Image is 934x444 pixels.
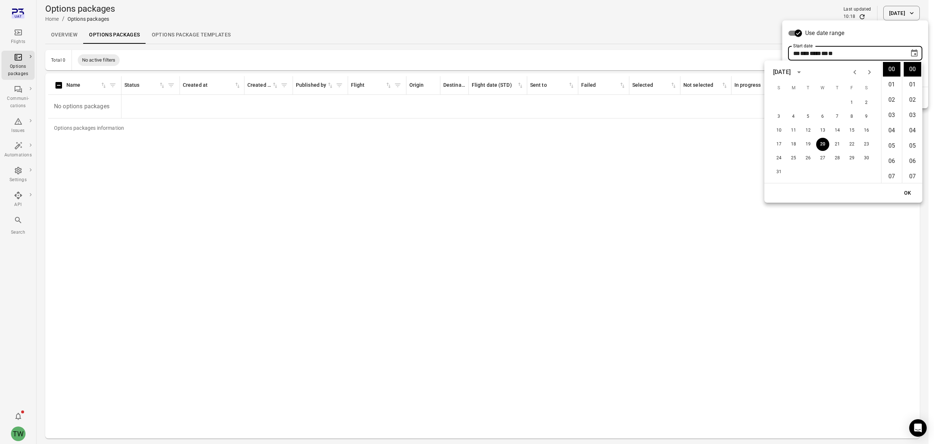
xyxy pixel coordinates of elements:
[860,138,873,151] button: 23
[800,51,810,56] span: Month
[904,108,921,122] li: 3 minutes
[816,152,829,165] button: 27
[828,51,833,56] span: Minutes
[816,138,829,151] button: 20
[860,152,873,165] button: 30
[902,61,922,183] ul: Select minutes
[845,81,858,96] span: Friday
[883,108,900,122] li: 3 hours
[845,124,858,137] button: 15
[904,139,921,153] li: 5 minutes
[816,124,829,137] button: 13
[862,65,877,79] button: Next month
[816,110,829,123] button: 6
[883,123,900,138] li: 4 hours
[772,165,786,179] button: 31
[907,46,922,61] button: Choose date, selected date is Aug 20, 2025
[802,138,815,151] button: 19
[802,81,815,96] span: Tuesday
[793,43,813,49] label: Start date
[883,62,900,77] li: 0 hours
[904,154,921,168] li: 6 minutes
[848,65,862,79] button: Previous month
[787,81,800,96] span: Monday
[845,138,858,151] button: 22
[860,81,873,96] span: Saturday
[772,81,786,96] span: Sunday
[881,61,902,183] ul: Select hours
[904,93,921,107] li: 2 minutes
[831,124,844,137] button: 14
[831,81,844,96] span: Thursday
[787,138,800,151] button: 18
[802,124,815,137] button: 12
[772,138,786,151] button: 17
[831,138,844,151] button: 21
[883,169,900,184] li: 7 hours
[805,29,844,38] span: Use date range
[883,139,900,153] li: 5 hours
[860,96,873,109] button: 2
[773,68,791,77] div: [DATE]
[904,123,921,138] li: 4 minutes
[883,77,900,92] li: 1 hours
[883,93,900,107] li: 2 hours
[831,152,844,165] button: 28
[772,124,786,137] button: 10
[787,124,800,137] button: 11
[831,110,844,123] button: 7
[802,152,815,165] button: 26
[860,124,873,137] button: 16
[787,152,800,165] button: 25
[904,62,921,77] li: 0 minutes
[845,152,858,165] button: 29
[883,154,900,168] li: 6 hours
[845,110,858,123] button: 8
[909,419,927,437] div: Open Intercom Messenger
[787,110,800,123] button: 4
[793,51,800,56] span: Day
[904,77,921,92] li: 1 minutes
[845,96,858,109] button: 1
[793,66,805,78] button: calendar view is open, switch to year view
[860,110,873,123] button: 9
[816,81,829,96] span: Wednesday
[896,186,919,200] button: OK
[810,51,821,56] span: Year
[802,110,815,123] button: 5
[904,169,921,184] li: 7 minutes
[772,110,786,123] button: 3
[821,51,828,56] span: Hours
[772,152,786,165] button: 24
